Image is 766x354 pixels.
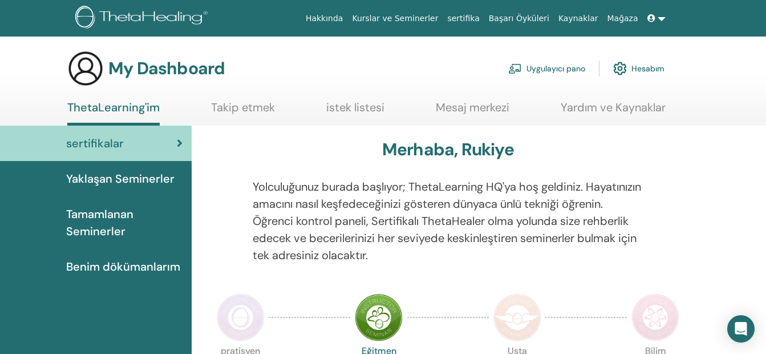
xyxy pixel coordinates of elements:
img: chalkboard-teacher.svg [508,63,522,74]
span: Benim dökümanlarım [66,258,180,275]
div: Open Intercom Messenger [727,315,755,343]
a: Başarı Öyküleri [484,8,554,29]
a: istek listesi [326,100,384,123]
a: ThetaLearning'im [67,100,160,126]
a: Hakkında [301,8,348,29]
a: Mağaza [602,8,642,29]
a: Yardım ve Kaynaklar [561,100,666,123]
p: Yolculuğunuz burada başlıyor; ThetaLearning HQ'ya hoş geldiniz. Hayatınızın amacını nasıl keşfede... [253,178,643,264]
a: sertifika [443,8,484,29]
a: Kurslar ve Seminerler [347,8,443,29]
img: Certificate of Science [631,293,679,341]
a: Kaynaklar [554,8,603,29]
span: Tamamlanan Seminerler [66,206,183,240]
img: Instructor [355,293,403,341]
a: Hesabım [613,56,664,81]
img: Practitioner [217,293,265,341]
img: Master [493,293,541,341]
h3: Merhaba, Rukiye [382,139,514,160]
a: Uygulayıcı pano [508,56,585,81]
a: Takip etmek [211,100,275,123]
img: cog.svg [613,59,627,78]
img: logo.png [75,6,212,31]
a: Mesaj merkezi [436,100,509,123]
h3: My Dashboard [108,58,225,79]
img: generic-user-icon.jpg [67,50,104,87]
span: Yaklaşan Seminerler [66,170,175,187]
span: sertifikalar [66,135,124,152]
